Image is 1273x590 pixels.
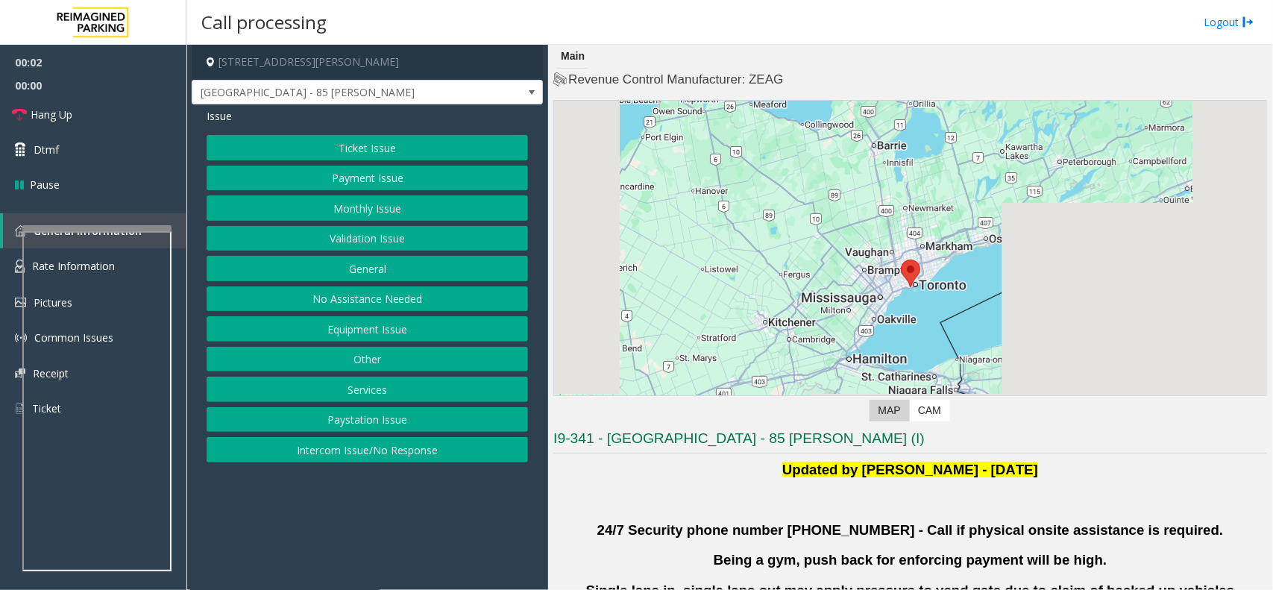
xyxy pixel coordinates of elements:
img: 'icon' [15,260,25,273]
div: 85 Hanna Avenue, Toronto, ON [901,260,920,287]
button: Paystation Issue [207,407,528,433]
h3: I9-341 - [GEOGRAPHIC_DATA] - 85 [PERSON_NAME] (I) [553,429,1267,454]
button: Payment Issue [207,166,528,191]
h3: Call processing [194,4,334,40]
img: 'icon' [15,225,26,236]
h4: [STREET_ADDRESS][PERSON_NAME] [192,45,543,80]
img: 'icon' [15,402,25,415]
img: 'icon' [15,332,27,344]
span: Pause [30,177,60,192]
img: logout [1242,14,1254,30]
button: Equipment Issue [207,316,528,342]
img: 'icon' [15,298,26,307]
button: Ticket Issue [207,135,528,160]
span: General Information [34,224,142,238]
span: Hang Up [31,107,72,122]
b: 24/7 Security phone number [PHONE_NUMBER] - Call if physical onsite assistance is required. [597,522,1224,538]
button: Other [207,347,528,372]
b: Being a gym, push back for enforcing payment will be high. [714,552,1107,568]
label: CAM [909,400,950,421]
a: General Information [3,213,186,248]
label: Map [870,400,910,421]
button: No Assistance Needed [207,286,528,312]
span: [GEOGRAPHIC_DATA] - 85 [PERSON_NAME] [192,81,472,104]
a: Logout [1204,14,1254,30]
span: Dtmf [34,142,59,157]
button: Intercom Issue/No Response [207,437,528,462]
button: Validation Issue [207,226,528,251]
button: General [207,256,528,281]
button: Monthly Issue [207,195,528,221]
div: Main [557,45,588,69]
h4: Revenue Control Manufacturer: ZEAG [553,71,1267,89]
button: Services [207,377,528,402]
span: Issue [207,108,232,124]
b: Updated by [PERSON_NAME] - [DATE] [782,462,1038,477]
img: 'icon' [15,368,25,378]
